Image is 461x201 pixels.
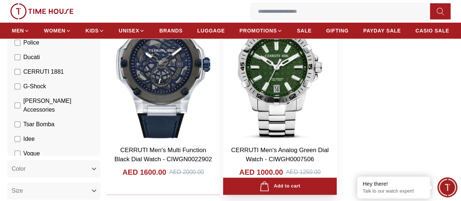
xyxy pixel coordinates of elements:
[437,177,457,197] div: Chat Widget
[415,24,449,37] a: CASIO SALE
[15,54,20,60] input: Ducati
[15,121,20,127] input: Tsar Bomba
[7,160,101,178] button: Color
[23,38,39,47] span: Police
[23,82,46,91] span: G-Shock
[297,24,312,37] a: SALE
[86,24,104,37] a: KIDS
[23,149,40,158] span: Vogue
[259,181,300,191] div: Add to cart
[286,168,320,177] div: AED 1250.00
[297,27,312,34] span: SALE
[197,24,225,37] a: LUGGAGE
[197,27,225,34] span: LUGGAGE
[23,120,54,129] span: Tsar Bomba
[23,67,64,76] span: CERRUTI 1881
[415,27,449,34] span: CASIO SALE
[12,24,30,37] a: MEN
[23,53,40,62] span: Ducati
[12,27,24,34] span: MEN
[7,182,101,200] button: Size
[363,188,425,194] p: Talk to our watch expert!
[122,167,166,177] h4: AED 1600.00
[169,168,204,177] div: AED 2000.00
[326,24,349,37] a: GIFTING
[23,97,96,114] span: [PERSON_NAME] Accessories
[239,24,282,37] a: PROMOTIONS
[159,27,183,34] span: BRANDS
[44,27,66,34] span: WOMEN
[119,24,145,37] a: UNISEX
[114,147,212,163] a: CERRUTI Men's Multi Function Black Dial Watch - CIWGN0022902
[239,167,283,177] h4: AED 1000.00
[15,151,20,156] input: Vogue
[119,27,139,34] span: UNISEX
[326,27,349,34] span: GIFTING
[23,135,35,143] span: Idee
[239,27,277,34] span: PROMOTIONS
[15,40,20,46] input: Police
[363,24,401,37] a: PAYDAY SALE
[86,27,99,34] span: KIDS
[363,27,401,34] span: PAYDAY SALE
[15,136,20,142] input: Idee
[15,84,20,89] input: G-Shock
[363,180,425,188] div: Hey there!
[159,24,183,37] a: BRANDS
[223,178,336,195] button: Add to cart
[15,103,20,108] input: [PERSON_NAME] Accessories
[12,165,26,173] span: Color
[15,69,20,75] input: CERRUTI 1881
[10,3,74,19] img: ...
[12,186,23,195] span: Size
[231,147,329,163] a: CERRUTI Men's Analog Green Dial Watch - CIWGH0007506
[44,24,71,37] a: WOMEN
